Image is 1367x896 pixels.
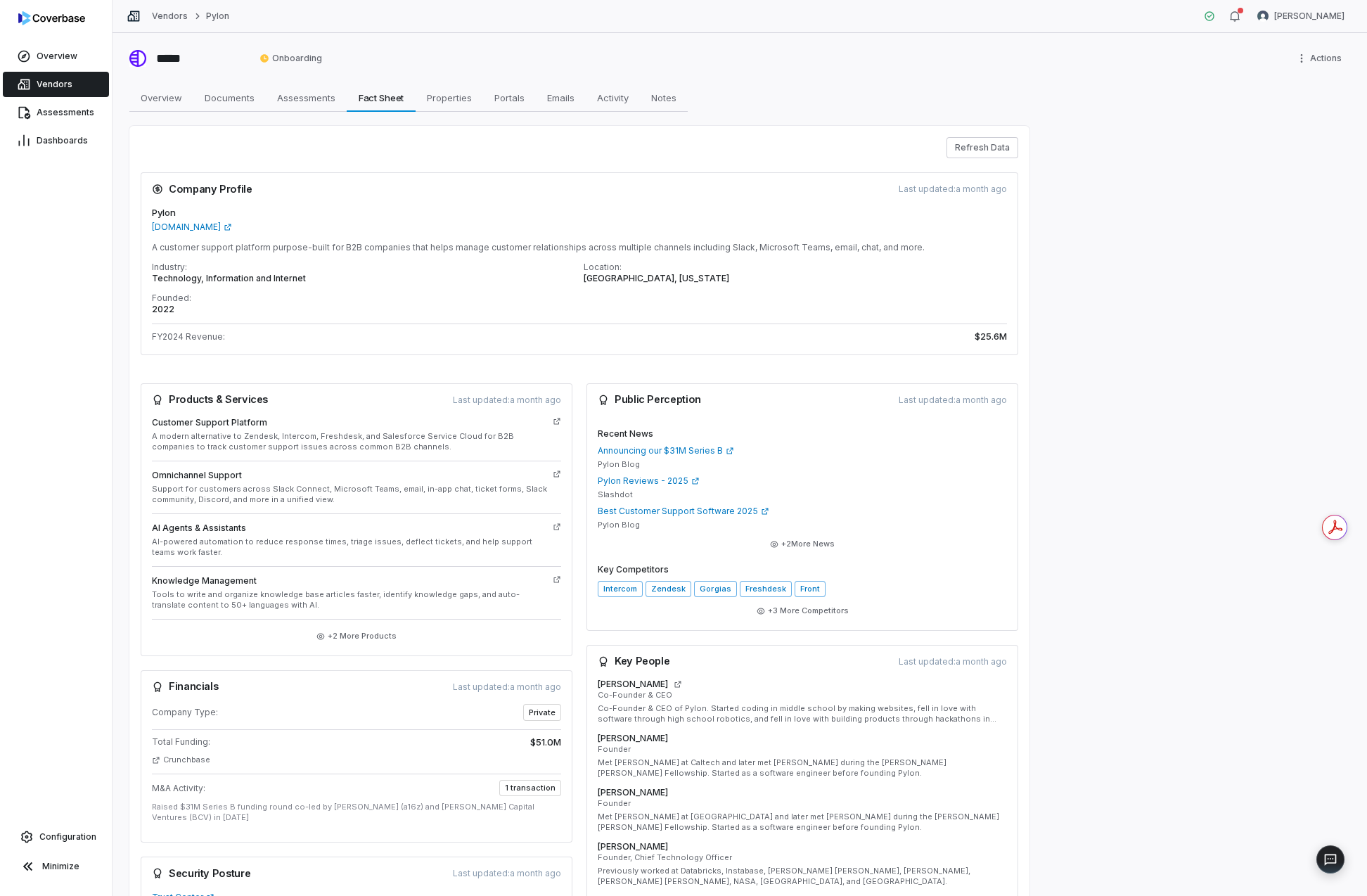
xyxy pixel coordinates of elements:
h4: Customer Support Platform [152,417,547,428]
p: 2022 [152,304,575,315]
h4: [PERSON_NAME] [598,733,668,744]
h4: Omnichannel Support [152,470,547,481]
a: Intercom [598,581,643,597]
span: Industry: [152,262,187,272]
a: Best Customer Support Software 2025 [598,506,1007,517]
span: a month ago [956,184,1007,194]
span: Activity [591,89,634,107]
p: Met [PERSON_NAME] at [GEOGRAPHIC_DATA] and later met [PERSON_NAME] during the [PERSON_NAME] [PERS... [598,812,1007,833]
span: Notes [646,89,682,107]
button: Daniel Aranibar avatar[PERSON_NAME] [1249,6,1353,27]
span: Portals [489,89,530,107]
h4: [PERSON_NAME] [598,787,668,798]
p: Co-Founder & CEO of Pylon. Started coding in middle school by making websites, fell in love with ... [598,703,1007,724]
span: Assessments [37,107,94,118]
span: Overview [135,89,188,107]
button: Refresh Data [946,137,1018,158]
button: Minimize [6,852,106,881]
span: Overview [37,51,77,62]
p: Previously worked at Databricks, Instabase, [PERSON_NAME] [PERSON_NAME], [PERSON_NAME], [PERSON_N... [598,866,1007,887]
a: Freshdesk [740,581,792,597]
a: Vendors [152,11,188,22]
img: logo-D7KZi-bG.svg [18,11,85,25]
h4: Pylon [152,206,1007,220]
a: Pylon [206,11,229,22]
span: Company Type: [152,707,218,718]
p: Founder, Chief Technology Officer [598,852,1007,863]
span: Front [795,581,826,597]
h3: Security Posture [152,868,250,879]
h4: Key Competitors [598,564,1007,575]
h4: Knowledge Management [152,575,547,587]
a: Zendesk [646,581,691,597]
h3: Products & Services [152,395,268,406]
span: Last updated: [453,395,561,406]
span: $25.6M [975,330,1007,344]
h4: AI Agents & Assistants [152,523,547,534]
span: Vendors [37,79,72,90]
img: Daniel Aranibar avatar [1257,11,1269,22]
span: 1 transaction [499,780,561,796]
span: Properties [421,89,477,107]
span: Emails [541,89,580,107]
button: +3 More Competitors [752,599,853,624]
span: Last updated: [899,395,1007,406]
span: Slashdot [598,489,633,500]
a: Pylon Reviews - 2025 [598,475,1007,487]
span: a month ago [510,681,561,692]
button: +2More News [766,532,839,557]
a: Configuration [6,824,106,850]
span: a month ago [510,395,561,405]
p: Founder [598,798,1007,809]
button: +2 More Products [312,624,401,649]
a: [DOMAIN_NAME] [152,222,232,233]
p: Co-Founder & CEO [598,690,1007,700]
span: Onboarding [259,53,322,64]
span: Configuration [39,831,96,843]
span: Total Funding: [152,736,210,748]
div: Raised $31M Series B funding round co-led by [PERSON_NAME] (a16z) and [PERSON_NAME] Capital Ventu... [152,802,561,823]
h4: Recent News [598,428,1007,440]
p: Support for customers across Slack Connect, Microsoft Teams, email, in-app chat, ticket forms, Sl... [152,484,547,505]
span: a month ago [510,868,561,878]
span: FY2024 Revenue: [152,331,225,343]
h3: Financials [152,681,218,693]
span: Private [523,704,561,721]
span: Minimize [42,861,79,872]
span: Last updated: [899,184,1007,195]
span: M&A Activity: [152,783,205,794]
span: Dashboards [37,135,88,146]
p: Technology, Information and Internet [152,273,575,284]
h3: Public Perception [598,395,701,406]
span: Documents [199,89,260,107]
h4: [PERSON_NAME] [598,679,668,690]
p: Founder [598,744,1007,755]
span: Founded: [152,293,191,303]
span: a month ago [956,395,1007,405]
span: Assessments [271,89,341,107]
button: More actions [1292,48,1350,69]
span: Pylon Blog [598,520,640,530]
span: Last updated: [899,656,1007,667]
a: Gorgias [694,581,736,597]
h3: Company Profile [152,184,252,195]
a: Assessments [3,100,109,125]
p: A customer support platform purpose-built for B2B companies that helps manage customer relationsh... [152,242,1007,253]
p: Met [PERSON_NAME] at Caltech and later met [PERSON_NAME] during the [PERSON_NAME] [PERSON_NAME] F... [598,757,1007,779]
h3: Key People [598,656,669,667]
span: Fact Sheet [353,89,410,107]
p: [GEOGRAPHIC_DATA], [US_STATE] [584,273,1007,284]
span: [PERSON_NAME] [1274,11,1344,22]
a: Overview [3,44,109,69]
p: AI-powered automation to reduce response times, triage issues, deflect tickets, and help support ... [152,537,547,558]
span: $51.0M [530,736,561,750]
span: Pylon Blog [598,459,640,470]
span: Last updated: [453,681,561,693]
a: Vendors [3,72,109,97]
a: Crunchbase [152,755,210,765]
p: A modern alternative to Zendesk, Intercom, Freshdesk, and Salesforce Service Cloud for B2B compan... [152,431,547,452]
